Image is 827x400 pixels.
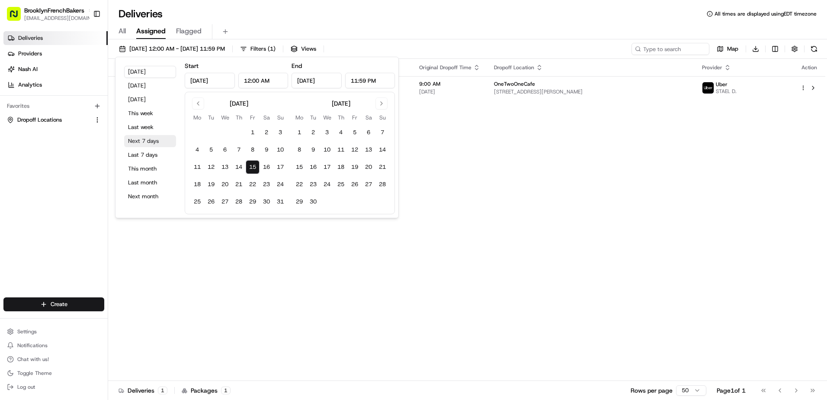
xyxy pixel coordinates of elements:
button: 4 [190,143,204,157]
button: BrooklynFrenchBakers [24,6,84,15]
button: 15 [292,160,306,174]
button: 3 [273,126,287,139]
span: Map [727,45,738,53]
button: This week [124,107,176,119]
img: Klarizel Pensader [9,149,22,163]
button: Last week [124,121,176,133]
h1: Deliveries [119,7,163,21]
button: 8 [246,143,260,157]
th: Wednesday [218,113,232,122]
button: 25 [334,177,348,191]
button: 18 [190,177,204,191]
span: Filters [250,45,276,53]
div: Deliveries [119,386,167,395]
div: 1 [221,387,231,394]
span: Dropoff Location [494,64,534,71]
a: Deliveries [3,31,108,45]
span: Flagged [176,26,202,36]
button: 5 [348,126,362,139]
span: Create [51,300,67,308]
button: [DATE] 12:00 AM - [DATE] 11:59 PM [115,43,229,55]
button: 18 [334,160,348,174]
div: Action [800,64,818,71]
button: Refresh [808,43,820,55]
th: Saturday [260,113,273,122]
span: All times are displayed using EDT timezone [715,10,817,17]
a: 💻API Documentation [70,190,142,206]
button: [DATE] [124,80,176,92]
button: Next month [124,190,176,203]
div: [DATE] [332,99,350,108]
button: 17 [320,160,334,174]
button: 29 [292,195,306,209]
button: 14 [232,160,246,174]
button: 22 [246,177,260,191]
button: 12 [348,143,362,157]
th: Friday [348,113,362,122]
div: 💻 [73,194,80,201]
button: 19 [348,160,362,174]
button: 27 [362,177,375,191]
button: 13 [362,143,375,157]
input: Type to search [631,43,709,55]
button: Last month [124,177,176,189]
span: Pylon [86,215,105,221]
button: Toggle Theme [3,367,104,379]
span: 9:00 AM [419,81,480,87]
input: Date [185,73,235,88]
input: Time [238,73,288,88]
img: Nash [9,9,26,26]
button: [DATE] [124,66,176,78]
div: Page 1 of 1 [717,386,746,395]
button: Last 7 days [124,149,176,161]
button: 29 [246,195,260,209]
button: 4 [334,126,348,139]
span: API Documentation [82,194,139,202]
span: Original Dropoff Time [419,64,471,71]
span: • [72,134,75,141]
span: Knowledge Base [17,194,66,202]
div: Favorites [3,99,104,113]
th: Friday [246,113,260,122]
span: [DATE] [78,158,96,165]
button: Create [3,297,104,311]
th: Thursday [334,113,348,122]
button: 23 [260,177,273,191]
span: [STREET_ADDRESS][PERSON_NAME] [494,88,688,95]
button: [EMAIL_ADDRESS][DOMAIN_NAME] [24,15,94,22]
span: Providers [18,50,42,58]
th: Tuesday [204,113,218,122]
th: Sunday [273,113,287,122]
div: Start new chat [39,83,142,91]
button: 21 [232,177,246,191]
button: 11 [334,143,348,157]
button: 30 [306,195,320,209]
button: 21 [375,160,389,174]
div: Past conversations [9,113,55,119]
span: All [119,26,126,36]
button: 20 [218,177,232,191]
button: Views [287,43,320,55]
label: End [292,62,302,70]
button: 1 [292,126,306,139]
button: [DATE] [124,94,176,106]
span: • [73,158,76,165]
button: Notifications [3,339,104,352]
span: Uber [716,81,728,88]
button: BrooklynFrenchBakers[EMAIL_ADDRESS][DOMAIN_NAME] [3,3,90,24]
button: 3 [320,126,334,139]
label: Start [185,62,199,70]
button: 17 [273,160,287,174]
button: Dropoff Locations [3,113,104,127]
span: Settings [17,328,37,335]
span: OneTwoOneCafe [494,81,535,87]
button: 9 [306,143,320,157]
th: Saturday [362,113,375,122]
button: 26 [348,177,362,191]
button: Start new chat [147,85,157,96]
span: [DATE] [419,88,480,95]
span: Log out [17,384,35,390]
span: Notifications [17,342,48,349]
button: 16 [260,160,273,174]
